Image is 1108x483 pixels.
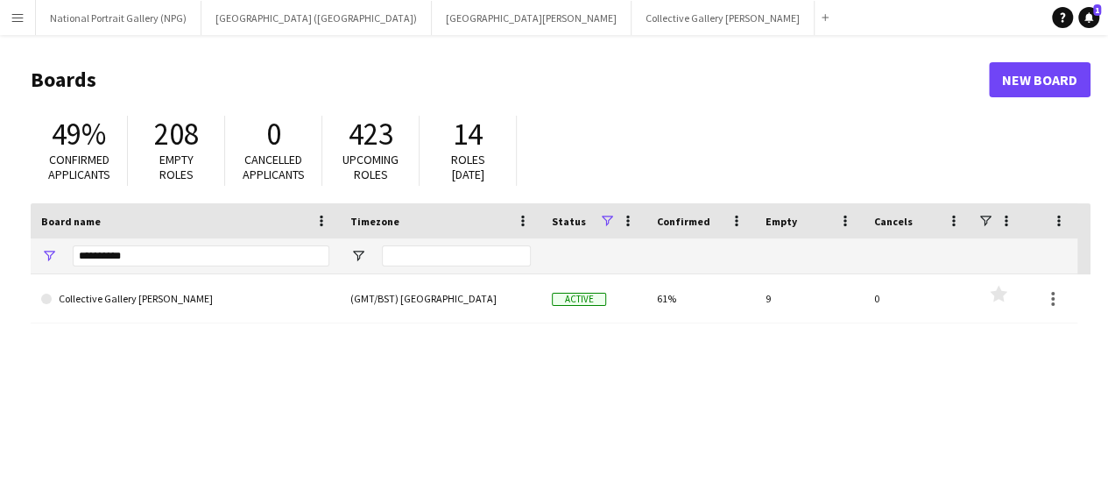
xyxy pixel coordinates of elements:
[41,274,329,323] a: Collective Gallery [PERSON_NAME]
[453,115,483,153] span: 14
[154,115,199,153] span: 208
[432,1,632,35] button: [GEOGRAPHIC_DATA][PERSON_NAME]
[632,1,815,35] button: Collective Gallery [PERSON_NAME]
[266,115,281,153] span: 0
[382,245,531,266] input: Timezone Filter Input
[864,274,972,323] div: 0
[349,115,393,153] span: 423
[350,248,366,264] button: Open Filter Menu
[755,274,864,323] div: 9
[340,274,541,323] div: (GMT/BST) [GEOGRAPHIC_DATA]
[657,215,710,228] span: Confirmed
[52,115,106,153] span: 49%
[73,245,329,266] input: Board name Filter Input
[350,215,399,228] span: Timezone
[243,152,305,182] span: Cancelled applicants
[646,274,755,323] div: 61%
[201,1,432,35] button: [GEOGRAPHIC_DATA] ([GEOGRAPHIC_DATA])
[989,62,1090,97] a: New Board
[874,215,913,228] span: Cancels
[48,152,110,182] span: Confirmed applicants
[1093,4,1101,16] span: 1
[342,152,399,182] span: Upcoming roles
[766,215,797,228] span: Empty
[451,152,485,182] span: Roles [DATE]
[159,152,194,182] span: Empty roles
[552,215,586,228] span: Status
[1078,7,1099,28] a: 1
[36,1,201,35] button: National Portrait Gallery (NPG)
[41,215,101,228] span: Board name
[552,293,606,306] span: Active
[41,248,57,264] button: Open Filter Menu
[31,67,989,93] h1: Boards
